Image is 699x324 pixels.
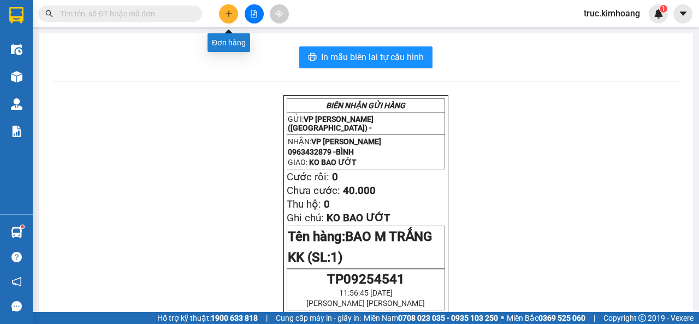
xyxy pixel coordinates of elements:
[225,10,233,17] span: plus
[594,312,595,324] span: |
[21,225,24,228] sup: 1
[4,21,102,42] span: VP [PERSON_NAME] ([GEOGRAPHIC_DATA]) -
[11,126,22,137] img: solution-icon
[332,171,338,183] span: 0
[45,10,53,17] span: search
[299,46,433,68] button: printerIn mẫu biên lai tự cấu hình
[4,71,83,81] span: GIAO:
[28,71,83,81] span: KO BAO ƯỚT
[4,59,79,69] span: 0963432879 -
[638,314,646,322] span: copyright
[678,9,688,19] span: caret-down
[288,137,444,146] p: NHẬN:
[306,299,425,308] span: [PERSON_NAME] [PERSON_NAME]
[276,312,361,324] span: Cung cấp máy in - giấy in:
[31,47,110,57] span: VP [PERSON_NAME]
[287,171,329,183] span: Cước rồi:
[275,10,283,17] span: aim
[11,44,22,55] img: warehouse-icon
[250,10,258,17] span: file-add
[288,229,432,265] span: BAO M TRẮNG KK (SL:
[654,9,664,19] img: icon-new-feature
[11,227,22,238] img: warehouse-icon
[364,312,498,324] span: Miền Nam
[60,8,189,20] input: Tìm tên, số ĐT hoặc mã đơn
[288,115,374,132] span: VP [PERSON_NAME] ([GEOGRAPHIC_DATA]) -
[398,314,498,322] strong: 0708 023 035 - 0935 103 250
[321,50,424,64] span: In mẫu biên lai tự cấu hình
[270,4,289,23] button: aim
[311,137,381,146] span: VP [PERSON_NAME]
[287,212,324,224] span: Ghi chú:
[324,198,330,210] span: 0
[4,47,159,57] p: NHẬN:
[11,98,22,110] img: warehouse-icon
[11,252,22,262] span: question-circle
[157,312,258,324] span: Hỗ trợ kỹ thuật:
[309,158,357,167] span: KO BAO ƯỚT
[245,4,264,23] button: file-add
[4,21,159,42] p: GỬI:
[58,59,79,69] span: BÌNH
[288,229,432,265] span: Tên hàng:
[507,312,585,324] span: Miền Bắc
[661,5,665,13] span: 1
[501,316,504,320] span: ⚪️
[308,52,317,63] span: printer
[11,301,22,311] span: message
[327,272,405,287] span: TP09254541
[327,212,390,224] span: KO BAO ƯỚT
[575,7,649,20] span: truc.kimhoang
[339,288,393,297] span: 11:56:45 [DATE]
[266,312,268,324] span: |
[37,6,127,16] strong: BIÊN NHẬN GỬI HÀNG
[11,276,22,287] span: notification
[9,7,23,23] img: logo-vxr
[330,250,342,265] span: 1)
[673,4,692,23] button: caret-down
[288,158,357,167] span: GIAO:
[288,148,354,156] span: 0963432879 -
[11,71,22,83] img: warehouse-icon
[219,4,238,23] button: plus
[660,5,667,13] sup: 1
[287,198,321,210] span: Thu hộ:
[343,185,376,197] span: 40.000
[336,148,354,156] span: BÌNH
[211,314,258,322] strong: 1900 633 818
[326,101,405,110] strong: BIÊN NHẬN GỬI HÀNG
[288,115,444,132] p: GỬI:
[287,185,340,197] span: Chưa cước:
[538,314,585,322] strong: 0369 525 060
